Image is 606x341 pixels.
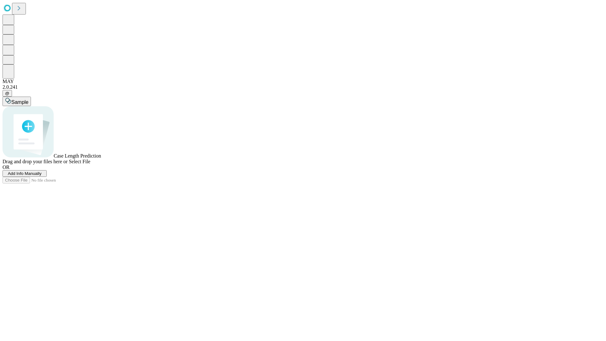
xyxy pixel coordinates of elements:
span: @ [5,91,9,96]
button: Sample [3,97,31,106]
span: Add Info Manually [8,171,42,176]
button: @ [3,90,12,97]
span: Sample [11,99,28,105]
div: MAY [3,79,603,84]
button: Add Info Manually [3,170,47,177]
span: Drag and drop your files here or [3,159,68,164]
span: OR [3,165,9,170]
span: Select File [69,159,90,164]
span: Case Length Prediction [54,153,101,159]
div: 2.0.241 [3,84,603,90]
